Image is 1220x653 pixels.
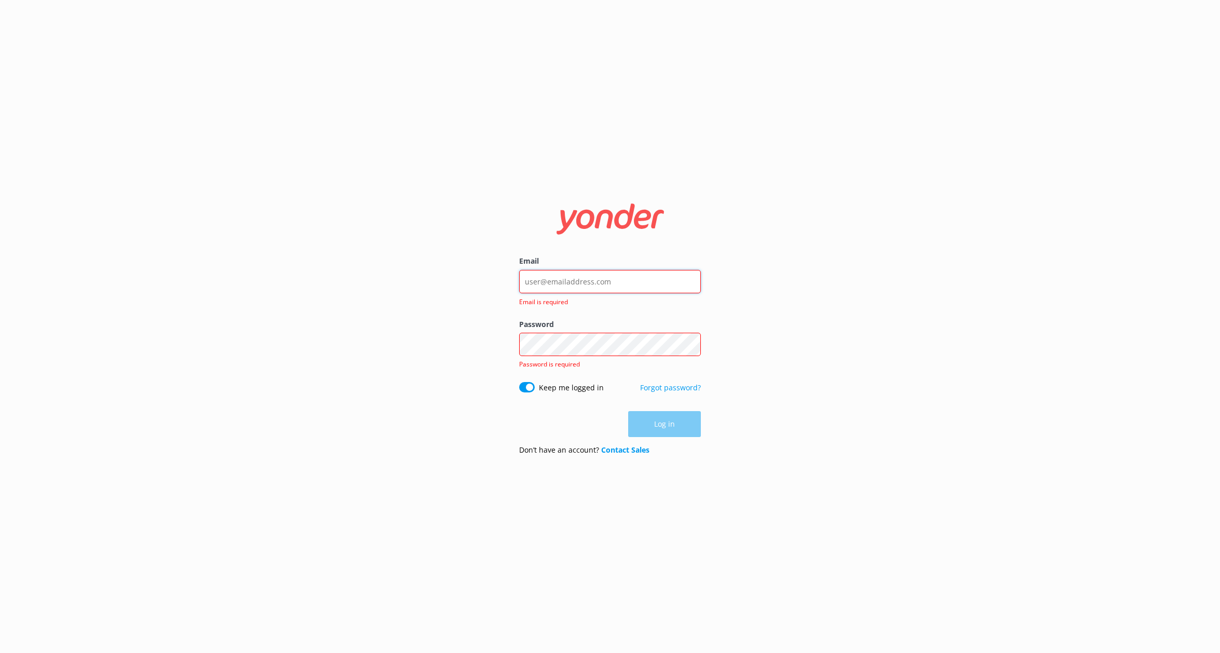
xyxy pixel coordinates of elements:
input: user@emailaddress.com [519,270,701,293]
span: Password is required [519,360,580,369]
label: Password [519,319,701,330]
button: Show password [680,334,701,355]
label: Email [519,255,701,267]
a: Contact Sales [601,445,649,455]
label: Keep me logged in [539,382,604,393]
a: Forgot password? [640,383,701,392]
p: Don’t have an account? [519,444,649,456]
span: Email is required [519,297,695,307]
